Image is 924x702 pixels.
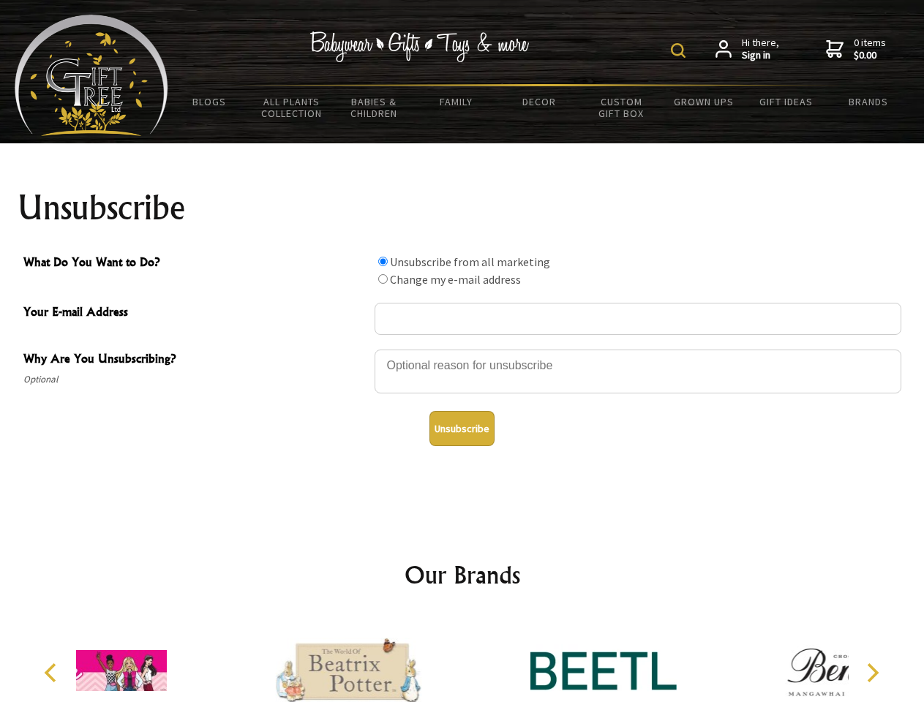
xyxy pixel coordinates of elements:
a: Babies & Children [333,86,416,129]
label: Change my e-mail address [390,272,521,287]
a: Gift Ideas [745,86,827,117]
input: Your E-mail Address [375,303,901,335]
span: Why Are You Unsubscribing? [23,350,367,371]
strong: $0.00 [854,49,886,62]
input: What Do You Want to Do? [378,257,388,266]
img: Babywear - Gifts - Toys & more [310,31,530,62]
span: Your E-mail Address [23,303,367,324]
label: Unsubscribe from all marketing [390,254,550,269]
a: BLOGS [168,86,251,117]
button: Next [856,657,888,689]
strong: Sign in [742,49,779,62]
a: Custom Gift Box [580,86,663,129]
h2: Our Brands [29,557,895,592]
span: Hi there, [742,37,779,62]
span: Optional [23,371,367,388]
h1: Unsubscribe [18,190,907,225]
a: Brands [827,86,910,117]
input: What Do You Want to Do? [378,274,388,284]
span: 0 items [854,36,886,62]
a: Decor [497,86,580,117]
a: Grown Ups [662,86,745,117]
a: All Plants Collection [251,86,334,129]
a: Family [416,86,498,117]
img: product search [671,43,686,58]
textarea: Why Are You Unsubscribing? [375,350,901,393]
button: Unsubscribe [429,411,495,446]
a: Hi there,Sign in [715,37,779,62]
img: Babyware - Gifts - Toys and more... [15,15,168,136]
a: 0 items$0.00 [826,37,886,62]
button: Previous [37,657,69,689]
span: What Do You Want to Do? [23,253,367,274]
